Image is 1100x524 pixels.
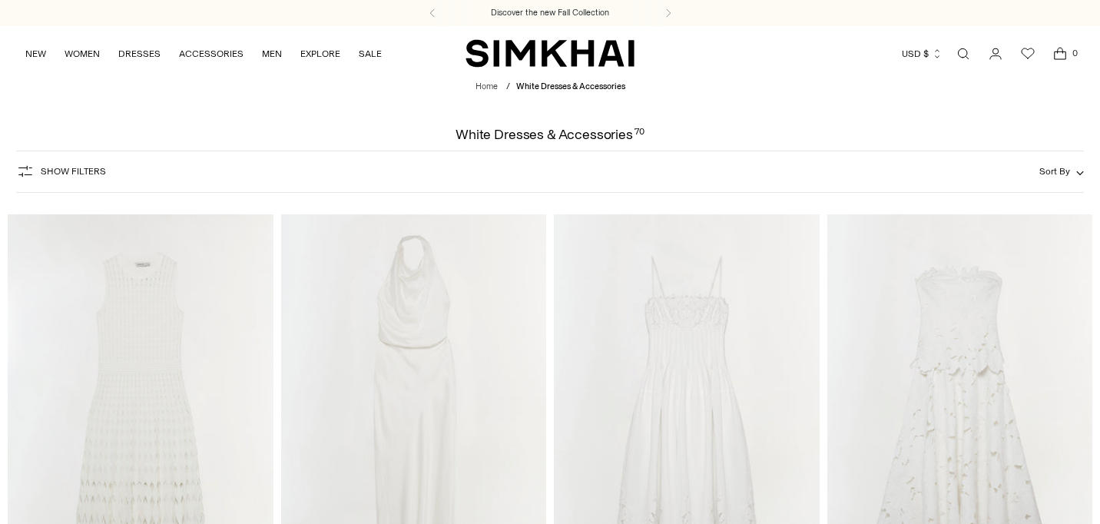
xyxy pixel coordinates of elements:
[506,81,510,94] div: /
[179,37,244,71] a: ACCESSORIES
[41,166,106,177] span: Show Filters
[466,38,634,68] a: SIMKHAI
[475,81,625,94] nav: breadcrumbs
[980,38,1011,69] a: Go to the account page
[1045,38,1075,69] a: Open cart modal
[1012,38,1043,69] a: Wishlist
[948,38,979,69] a: Open search modal
[25,37,46,71] a: NEW
[359,37,382,71] a: SALE
[475,81,498,91] a: Home
[1039,166,1070,177] span: Sort By
[491,7,609,19] a: Discover the new Fall Collection
[262,37,282,71] a: MEN
[456,128,644,141] h1: White Dresses & Accessories
[65,37,100,71] a: WOMEN
[300,37,340,71] a: EXPLORE
[1039,163,1084,180] button: Sort By
[118,37,161,71] a: DRESSES
[902,37,943,71] button: USD $
[16,159,106,184] button: Show Filters
[516,81,625,91] span: White Dresses & Accessories
[1068,46,1082,60] span: 0
[634,128,644,141] div: 70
